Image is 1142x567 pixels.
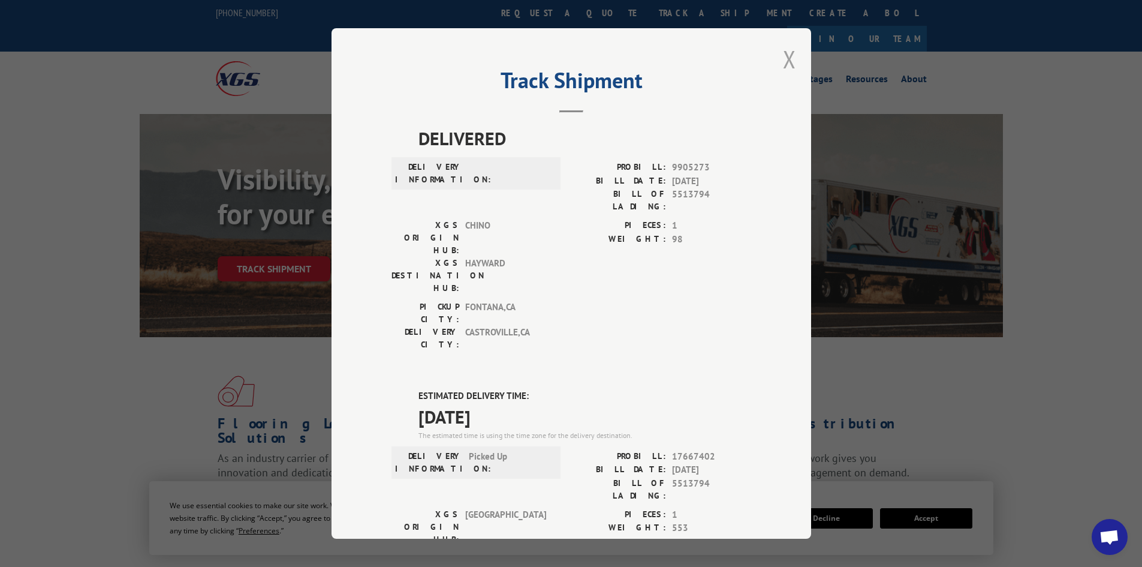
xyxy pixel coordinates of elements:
[672,175,751,188] span: [DATE]
[571,450,666,464] label: PROBILL:
[672,521,751,535] span: 553
[418,430,751,441] div: The estimated time is using the time zone for the delivery destination.
[571,508,666,522] label: PIECES:
[672,161,751,175] span: 9905273
[465,301,546,326] span: FONTANA , CA
[391,257,459,295] label: XGS DESTINATION HUB:
[469,450,550,475] span: Picked Up
[571,219,666,233] label: PIECES:
[418,125,751,152] span: DELIVERED
[395,161,463,186] label: DELIVERY INFORMATION:
[672,477,751,502] span: 5513794
[672,188,751,213] span: 5513794
[395,450,463,475] label: DELIVERY INFORMATION:
[571,477,666,502] label: BILL OF LADING:
[571,175,666,188] label: BILL DATE:
[672,463,751,477] span: [DATE]
[672,219,751,233] span: 1
[465,326,546,351] span: CASTROVILLE , CA
[571,521,666,535] label: WEIGHT:
[418,403,751,430] span: [DATE]
[465,508,546,546] span: [GEOGRAPHIC_DATA]
[571,161,666,175] label: PROBILL:
[465,257,546,295] span: HAYWARD
[391,508,459,546] label: XGS ORIGIN HUB:
[571,463,666,477] label: BILL DATE:
[391,301,459,326] label: PICKUP CITY:
[672,508,751,522] span: 1
[465,219,546,257] span: CHINO
[571,233,666,247] label: WEIGHT:
[391,326,459,351] label: DELIVERY CITY:
[391,219,459,257] label: XGS ORIGIN HUB:
[571,188,666,213] label: BILL OF LADING:
[672,450,751,464] span: 17667402
[418,389,751,403] label: ESTIMATED DELIVERY TIME:
[783,43,796,75] button: Close modal
[672,233,751,247] span: 98
[1092,519,1128,555] div: Open chat
[391,72,751,95] h2: Track Shipment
